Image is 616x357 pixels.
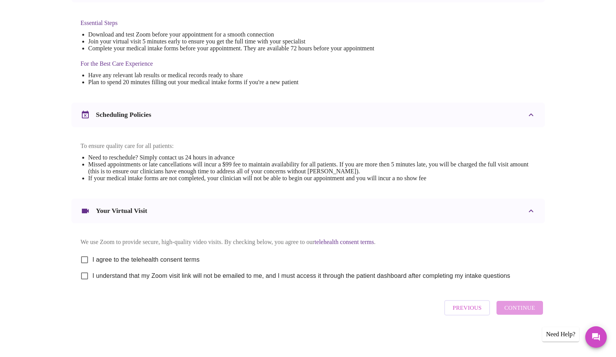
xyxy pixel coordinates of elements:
div: Need Help? [542,327,579,342]
span: I understand that my Zoom visit link will not be emailed to me, and I must access it through the ... [93,271,510,281]
li: Plan to spend 20 minutes filling out your medical intake forms if you're a new patient [88,79,374,86]
h3: Scheduling Policies [96,111,151,119]
span: I agree to the telehealth consent terms [93,255,200,264]
li: Need to reschedule? Simply contact us 24 hours in advance [88,154,536,161]
li: Complete your medical intake forms before your appointment. They are available 72 hours before yo... [88,45,374,52]
li: Missed appointments or late cancellations will incur a $99 fee to maintain availability for all p... [88,161,536,175]
li: Have any relevant lab results or medical records ready to share [88,72,374,79]
li: Download and test Zoom before your appointment for a smooth connection [88,31,374,38]
p: We use Zoom to provide secure, high-quality video visits. By checking below, you agree to our . [81,239,536,246]
h4: For the Best Care Experience [81,60,374,67]
li: Join your virtual visit 5 minutes early to ensure you get the full time with your specialist [88,38,374,45]
button: Previous [444,300,490,315]
h4: Essential Steps [81,20,374,27]
div: Scheduling Policies [71,103,545,127]
h3: Your Virtual Visit [96,207,148,215]
div: Your Virtual Visit [71,199,545,223]
span: Previous [453,303,482,313]
li: If your medical intake forms are not completed, your clinician will not be able to begin our appo... [88,175,536,182]
a: telehealth consent terms [315,239,374,245]
button: Messages [585,326,607,348]
p: To ensure quality care for all patients: [81,143,536,149]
